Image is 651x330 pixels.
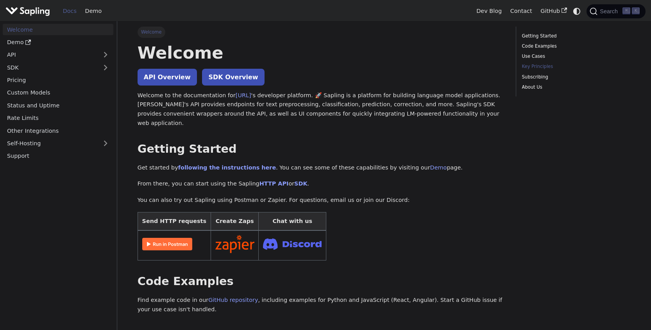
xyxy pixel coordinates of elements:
th: Create Zaps [211,212,259,230]
a: Subscribing [522,73,628,81]
a: Demo [3,37,113,48]
a: Status and Uptime [3,100,113,111]
a: Welcome [3,24,113,35]
a: HTTP API [259,180,289,187]
a: Rate Limits [3,112,113,124]
a: Dev Blog [472,5,506,17]
a: SDK [294,180,307,187]
a: Self-Hosting [3,138,113,149]
a: API [3,49,98,61]
a: About Us [522,84,628,91]
p: Welcome to the documentation for 's developer platform. 🚀 Sapling is a platform for building lang... [138,91,505,128]
a: Key Principles [522,63,628,70]
nav: Breadcrumbs [138,27,505,37]
a: Use Cases [522,53,628,60]
p: You can also try out Sapling using Postman or Zapier. For questions, email us or join our Discord: [138,196,505,205]
button: Search (Command+K) [587,4,645,18]
a: [URL] [236,92,251,98]
a: Getting Started [522,32,628,40]
img: Connect in Zapier [215,235,254,253]
p: From there, you can start using the Sapling or . [138,179,505,189]
a: Code Examples [522,43,628,50]
th: Send HTTP requests [138,212,211,230]
span: Welcome [138,27,165,37]
a: SDK [3,62,98,73]
a: GitHub repository [208,297,258,303]
a: Demo [430,164,447,171]
img: Sapling.ai [5,5,50,17]
a: Contact [506,5,537,17]
button: Expand sidebar category 'SDK' [98,62,113,73]
a: Custom Models [3,87,113,98]
img: Run in Postman [142,238,192,250]
button: Switch between dark and light mode (currently system mode) [571,5,583,17]
a: Pricing [3,75,113,86]
a: Demo [81,5,106,17]
h2: Getting Started [138,142,505,156]
h2: Code Examples [138,275,505,289]
kbd: ⌘ [622,7,630,14]
p: Get started by . You can see some of these capabilities by visiting our page. [138,163,505,173]
h1: Welcome [138,42,505,63]
th: Chat with us [259,212,326,230]
a: Docs [59,5,81,17]
p: Find example code in our , including examples for Python and JavaScript (React, Angular). Start a... [138,296,505,314]
kbd: K [632,7,640,14]
span: Search [597,8,622,14]
a: Support [3,150,113,162]
a: SDK Overview [202,69,264,86]
button: Expand sidebar category 'API' [98,49,113,61]
a: Other Integrations [3,125,113,136]
img: Join Discord [263,236,322,252]
a: Sapling.ai [5,5,53,17]
a: following the instructions here [178,164,276,171]
a: API Overview [138,69,197,86]
a: GitHub [536,5,571,17]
